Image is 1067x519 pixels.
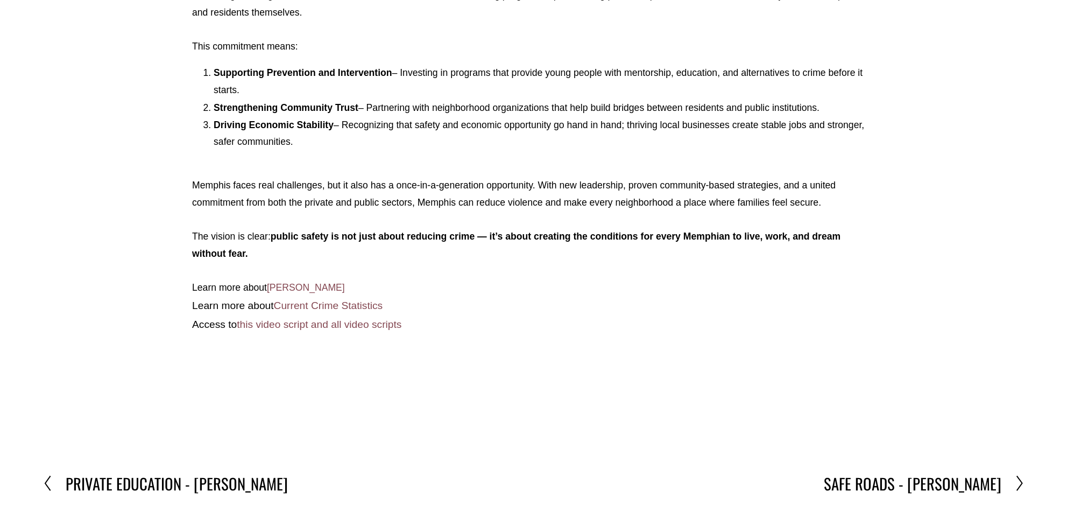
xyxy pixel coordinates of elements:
[192,230,843,258] strong: public safety is not just about reducing crime — it’s about creating the conditions for every Mem...
[192,315,875,334] p: Access to
[66,472,288,494] h2: PRIVATE EDUCATION - [PERSON_NAME]
[192,228,875,262] p: The vision is clear:
[214,65,875,99] p: – Investing in programs that provide young people with mentorship, education, and alternatives to...
[192,38,875,55] p: This commitment means:
[214,99,875,116] p: – Partnering with neighborhood organizations that help build bridges between residents and public...
[192,177,875,211] p: Memphis faces real challenges, but it also has a once-in-a-generation opportunity. With new leade...
[273,299,383,311] a: Current Crime Statistics
[824,472,1001,494] h2: SAFE ROADS - [PERSON_NAME]
[824,472,1024,494] a: SAFE ROADS - [PERSON_NAME]
[214,67,392,78] strong: Supporting Prevention and Intervention
[192,279,875,296] p: Learn more about
[267,282,345,292] a: [PERSON_NAME]
[237,318,401,329] a: this video script and all video scripts
[214,102,358,113] strong: Strengthening Community Trust
[214,116,875,150] p: – Recognizing that safety and economic opportunity go hand in hand; thriving local businesses cre...
[43,472,288,494] a: PRIVATE EDUCATION - [PERSON_NAME]
[192,296,875,315] p: Learn more about
[214,119,334,130] strong: Driving Economic Stability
